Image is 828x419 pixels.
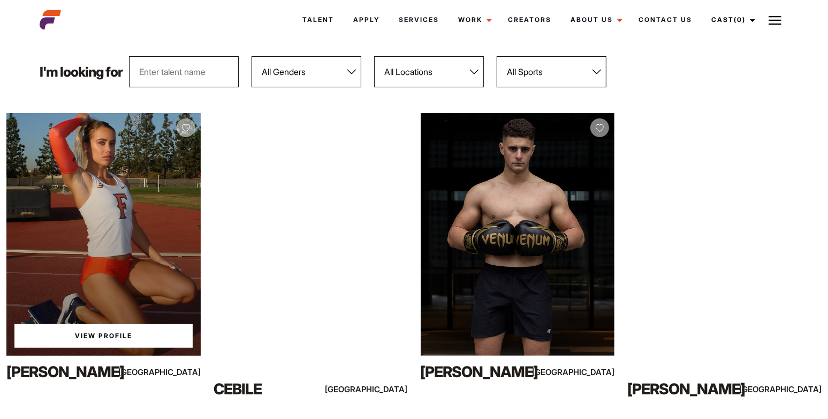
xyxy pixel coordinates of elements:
a: Talent [293,5,344,34]
div: [PERSON_NAME] [627,378,744,400]
a: Contact Us [629,5,702,34]
a: About Us [561,5,629,34]
div: [PERSON_NAME] [6,361,123,383]
div: [PERSON_NAME] [421,361,537,383]
a: View Tayla Br'sProfile [14,324,193,348]
a: Services [389,5,449,34]
a: Work [449,5,498,34]
span: (0) [734,16,746,24]
div: Cebile [214,378,330,400]
div: [GEOGRAPHIC_DATA] [763,383,822,396]
a: Apply [344,5,389,34]
div: [GEOGRAPHIC_DATA] [350,383,408,396]
img: cropped-aefm-brand-fav-22-square.png [40,9,61,31]
div: [GEOGRAPHIC_DATA] [556,365,614,379]
div: [GEOGRAPHIC_DATA] [142,365,201,379]
img: Burger icon [769,14,781,27]
input: Enter talent name [129,56,239,87]
a: Creators [498,5,561,34]
p: I'm looking for [40,65,123,79]
a: Cast(0) [702,5,762,34]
